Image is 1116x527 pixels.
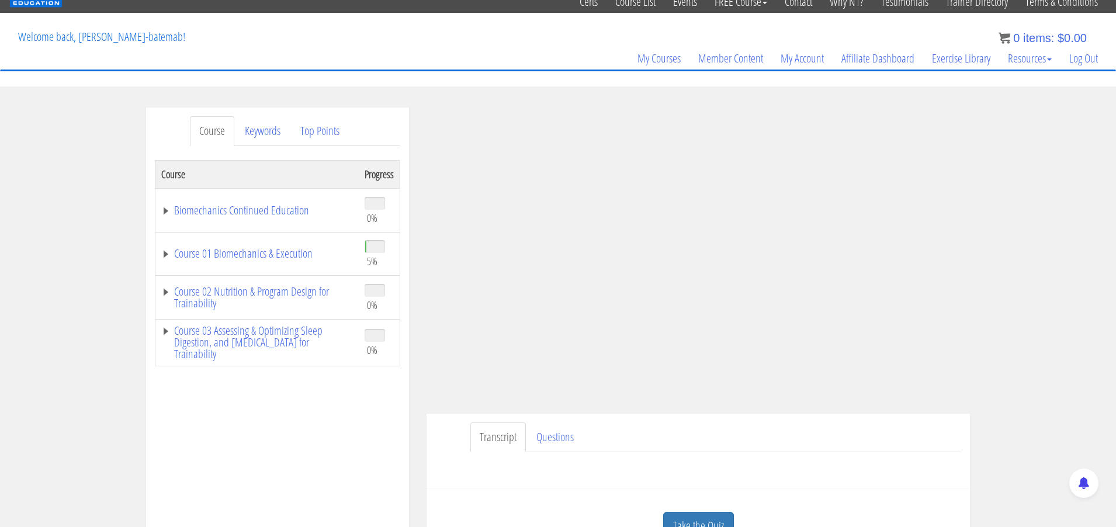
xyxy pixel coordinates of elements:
[527,422,583,452] a: Questions
[155,160,359,188] th: Course
[161,248,353,259] a: Course 01 Biomechanics & Execution
[689,30,772,86] a: Member Content
[999,32,1087,44] a: 0 items: $0.00
[999,32,1010,44] img: icon11.png
[1060,30,1107,86] a: Log Out
[9,13,194,60] p: Welcome back, [PERSON_NAME]-batemab!
[1013,32,1020,44] span: 0
[772,30,833,86] a: My Account
[359,160,400,188] th: Progress
[999,30,1060,86] a: Resources
[1058,32,1064,44] span: $
[367,299,377,311] span: 0%
[923,30,999,86] a: Exercise Library
[235,116,290,146] a: Keywords
[190,116,234,146] a: Course
[1023,32,1054,44] span: items:
[161,204,353,216] a: Biomechanics Continued Education
[367,212,377,224] span: 0%
[161,286,353,309] a: Course 02 Nutrition & Program Design for Trainability
[629,30,689,86] a: My Courses
[367,255,377,268] span: 5%
[833,30,923,86] a: Affiliate Dashboard
[470,422,526,452] a: Transcript
[161,325,353,360] a: Course 03 Assessing & Optimizing Sleep Digestion, and [MEDICAL_DATA] for Trainability
[1058,32,1087,44] bdi: 0.00
[367,344,377,356] span: 0%
[291,116,349,146] a: Top Points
